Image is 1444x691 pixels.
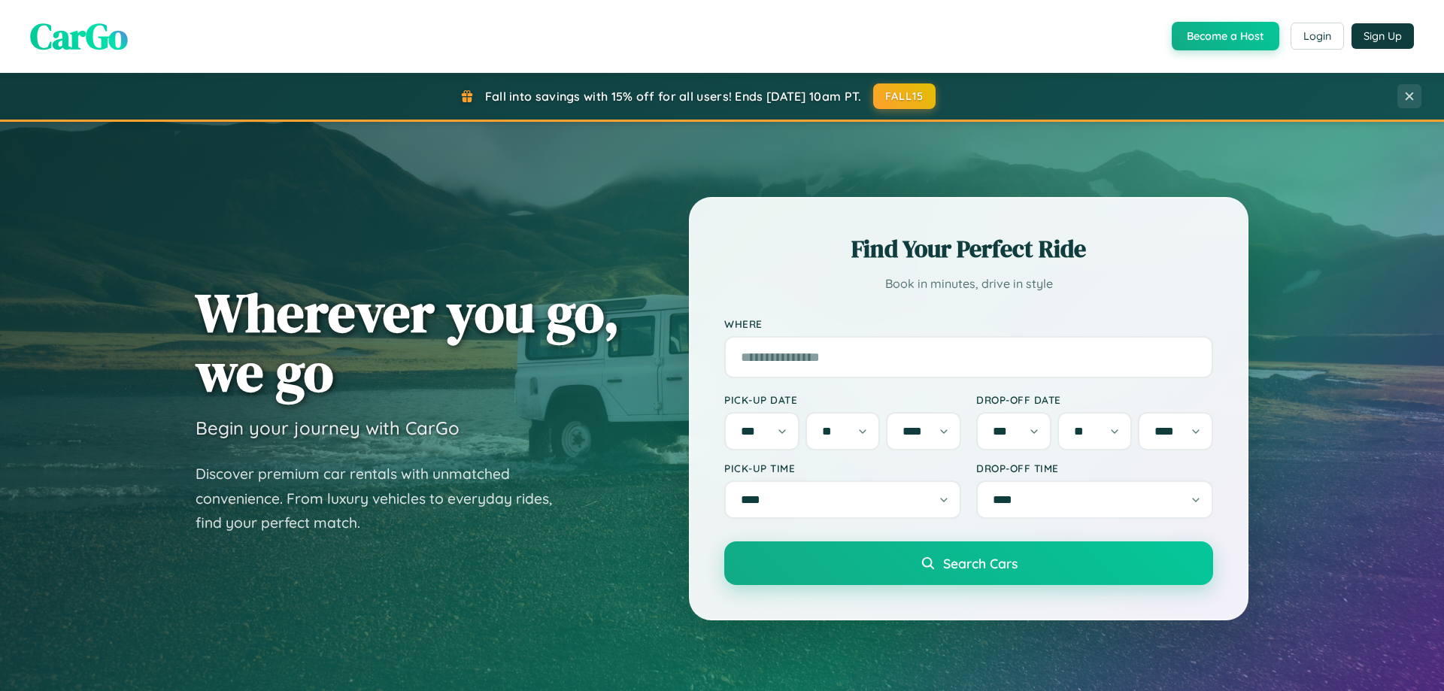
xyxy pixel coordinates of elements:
button: Search Cars [724,541,1213,585]
p: Book in minutes, drive in style [724,273,1213,295]
h2: Find Your Perfect Ride [724,232,1213,265]
label: Drop-off Time [976,462,1213,474]
label: Where [724,317,1213,330]
h1: Wherever you go, we go [196,283,620,402]
span: Search Cars [943,555,1018,571]
p: Discover premium car rentals with unmatched convenience. From luxury vehicles to everyday rides, ... [196,462,572,535]
label: Drop-off Date [976,393,1213,406]
label: Pick-up Time [724,462,961,474]
h3: Begin your journey with CarGo [196,417,460,439]
label: Pick-up Date [724,393,961,406]
span: Fall into savings with 15% off for all users! Ends [DATE] 10am PT. [485,89,862,104]
button: Sign Up [1351,23,1414,49]
button: FALL15 [873,83,936,109]
button: Login [1291,23,1344,50]
button: Become a Host [1172,22,1279,50]
span: CarGo [30,11,128,61]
